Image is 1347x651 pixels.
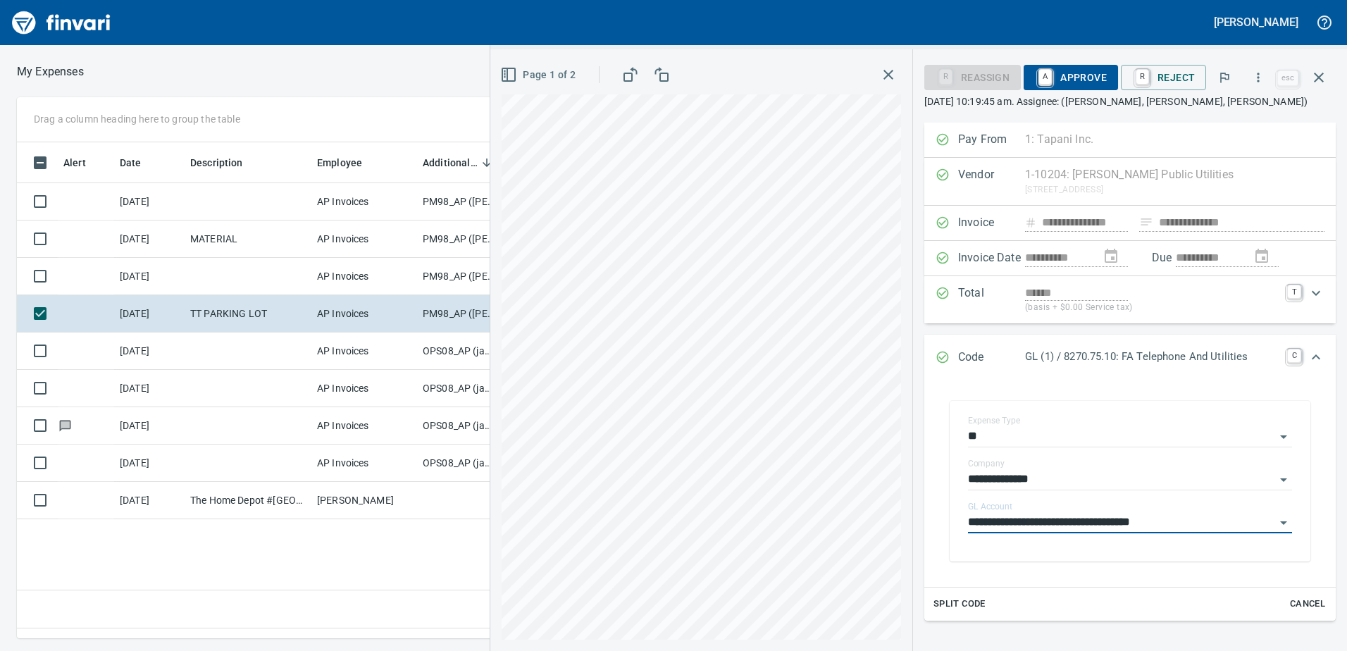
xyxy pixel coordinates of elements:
span: Employee [317,154,380,171]
span: Page 1 of 2 [503,66,576,84]
td: [DATE] [114,333,185,370]
nav: breadcrumb [17,63,84,80]
span: Has messages [58,421,73,430]
td: OPS08_AP (janettep, samr) [417,445,502,482]
span: Description [190,154,243,171]
span: Reject [1132,66,1195,89]
td: AP Invoices [311,407,417,445]
p: Code [958,349,1025,367]
td: TT PARKING LOT [185,295,311,333]
td: AP Invoices [311,183,417,221]
a: T [1287,285,1301,299]
span: Date [120,154,142,171]
h5: [PERSON_NAME] [1214,15,1298,30]
span: Alert [63,154,86,171]
p: [DATE] 10:19:45 am. Assignee: ([PERSON_NAME], [PERSON_NAME], [PERSON_NAME]) [924,94,1336,108]
span: Alert [63,154,104,171]
td: OPS08_AP (janettep, samr) [417,333,502,370]
a: A [1038,69,1052,85]
td: [DATE] [114,258,185,295]
span: Description [190,154,261,171]
td: The Home Depot #[GEOGRAPHIC_DATA] [185,482,311,519]
td: [DATE] [114,295,185,333]
td: MATERIAL [185,221,311,258]
span: Additional Reviewer [423,154,496,171]
a: C [1287,349,1301,363]
button: Open [1274,470,1293,490]
td: [DATE] [114,221,185,258]
button: RReject [1121,65,1206,90]
td: [DATE] [114,183,185,221]
p: GL (1) / 8270.75.10: FA Telephone And Utilities [1025,349,1279,365]
td: OPS08_AP (janettep, samr) [417,407,502,445]
td: PM98_AP ([PERSON_NAME], [PERSON_NAME]) [417,258,502,295]
td: OPS08_AP (janettep, samr) [417,370,502,407]
td: AP Invoices [311,445,417,482]
td: PM98_AP ([PERSON_NAME], [PERSON_NAME]) [417,295,502,333]
td: AP Invoices [311,295,417,333]
td: AP Invoices [311,258,417,295]
button: Open [1274,427,1293,447]
span: Approve [1035,66,1107,89]
button: Split Code [930,593,989,615]
td: AP Invoices [311,333,417,370]
button: AApprove [1024,65,1118,90]
td: [DATE] [114,445,185,482]
button: Page 1 of 2 [497,62,581,88]
span: Split Code [933,596,986,612]
label: Expense Type [968,416,1020,425]
td: [DATE] [114,407,185,445]
p: (basis + $0.00 Service tax) [1025,301,1279,315]
button: Open [1274,513,1293,533]
img: Finvari [8,6,114,39]
span: Cancel [1289,596,1327,612]
p: My Expenses [17,63,84,80]
p: Drag a column heading here to group the table [34,112,240,126]
span: Employee [317,154,362,171]
div: Expand [924,276,1336,323]
div: Reassign [924,70,1021,82]
p: Total [958,285,1025,315]
td: AP Invoices [311,221,417,258]
button: More [1243,62,1274,93]
button: Cancel [1285,593,1330,615]
span: Date [120,154,160,171]
div: Expand [924,335,1336,381]
label: Company [968,459,1005,468]
td: PM98_AP ([PERSON_NAME], [PERSON_NAME]) [417,221,502,258]
button: Flag [1209,62,1240,93]
td: [DATE] [114,370,185,407]
button: [PERSON_NAME] [1210,11,1302,33]
span: Close invoice [1274,61,1336,94]
span: Additional Reviewer [423,154,478,171]
td: AP Invoices [311,370,417,407]
label: GL Account [968,502,1012,511]
div: Expand [924,381,1336,621]
td: [PERSON_NAME] [311,482,417,519]
td: PM98_AP ([PERSON_NAME], [PERSON_NAME]) [417,183,502,221]
a: esc [1277,70,1298,86]
td: [DATE] [114,482,185,519]
a: R [1136,69,1149,85]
